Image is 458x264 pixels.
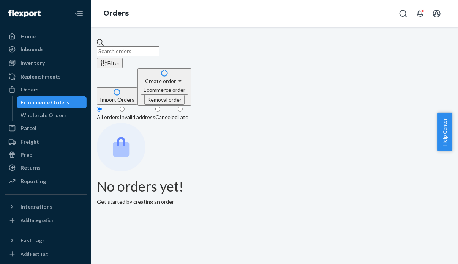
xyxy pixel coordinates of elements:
button: Help Center [437,113,452,151]
div: Late [178,113,188,121]
div: Inbounds [21,46,44,53]
a: Returns [5,162,87,174]
div: Add Integration [21,217,54,223]
button: Integrations [5,201,87,213]
div: Returns [21,164,41,171]
a: Inbounds [5,43,87,55]
div: Invalid address [120,113,155,121]
div: Canceled [155,113,178,121]
span: Removal order [147,96,182,103]
a: Wholesale Orders [17,109,87,121]
button: Open Search Box [396,6,411,21]
button: Close Navigation [71,6,87,21]
div: Add Fast Tag [21,251,48,257]
ol: breadcrumbs [97,3,135,25]
div: Replenishments [21,73,61,80]
img: Flexport logo [8,10,41,17]
button: Create orderEcommerce orderRemoval order [137,68,191,106]
div: Inventory [21,59,45,67]
h1: No orders yet! [97,179,452,194]
p: Get started by creating an order [97,198,452,206]
a: Add Integration [5,216,87,225]
div: All orders [97,113,120,121]
a: Replenishments [5,71,87,83]
a: Parcel [5,122,87,134]
img: Empty list [97,123,145,171]
div: Freight [21,138,39,146]
a: Orders [103,9,129,17]
div: Integrations [21,203,52,211]
input: All orders [97,107,102,112]
div: Reporting [21,178,46,185]
a: Orders [5,83,87,96]
span: Ecommerce order [144,86,185,93]
div: Create order [141,77,188,85]
button: Open notifications [412,6,428,21]
div: Orders [21,86,39,93]
a: Reporting [5,175,87,187]
button: Import Orders [97,87,137,105]
div: Ecommerce Orders [21,99,69,106]
a: Inventory [5,57,87,69]
input: Search orders [97,46,159,56]
button: Open account menu [429,6,444,21]
a: Add Fast Tag [5,250,87,259]
button: Removal order [144,95,185,105]
input: Invalid address [120,107,125,112]
a: Home [5,30,87,42]
div: Parcel [21,124,36,132]
div: Wholesale Orders [21,112,67,119]
div: Filter [100,59,120,67]
div: Fast Tags [21,237,45,244]
button: Filter [97,58,123,68]
div: Prep [21,151,32,159]
a: Freight [5,136,87,148]
button: Fast Tags [5,234,87,247]
div: Home [21,33,36,40]
a: Prep [5,149,87,161]
input: Late [178,107,183,112]
button: Ecommerce order [141,85,188,95]
a: Ecommerce Orders [17,96,87,108]
input: Canceled [155,107,160,112]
